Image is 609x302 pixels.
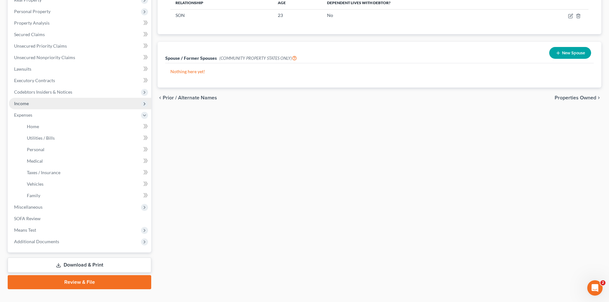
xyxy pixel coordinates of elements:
[14,239,59,244] span: Additional Documents
[27,158,43,164] span: Medical
[22,155,151,167] a: Medical
[22,190,151,201] a: Family
[14,101,29,106] span: Income
[27,124,39,129] span: Home
[8,275,151,289] a: Review & File
[27,170,60,175] span: Taxes / Insurance
[14,32,45,37] span: Secured Claims
[22,167,151,178] a: Taxes / Insurance
[219,56,297,61] span: (COMMUNITY PROPERTY STATES ONLY)
[555,95,601,100] button: Properties Owned chevron_right
[9,40,151,52] a: Unsecured Priority Claims
[170,9,273,21] td: SON
[9,75,151,86] a: Executory Contracts
[9,63,151,75] a: Lawsuits
[27,147,44,152] span: Personal
[555,95,596,100] span: Properties Owned
[22,144,151,155] a: Personal
[14,55,75,60] span: Unsecured Nonpriority Claims
[587,280,603,296] iframe: Intercom live chat
[158,95,163,100] i: chevron_left
[273,9,322,21] td: 23
[170,68,589,75] p: Nothing here yet!
[14,204,43,210] span: Miscellaneous
[14,89,72,95] span: Codebtors Insiders & Notices
[8,258,151,273] a: Download & Print
[9,213,151,224] a: SOFA Review
[596,95,601,100] i: chevron_right
[27,181,43,187] span: Vehicles
[14,112,32,118] span: Expenses
[600,280,605,285] span: 2
[14,78,55,83] span: Executory Contracts
[549,47,591,59] button: New Spouse
[14,43,67,49] span: Unsecured Priority Claims
[322,9,520,21] td: No
[14,9,51,14] span: Personal Property
[9,52,151,63] a: Unsecured Nonpriority Claims
[22,178,151,190] a: Vehicles
[14,66,31,72] span: Lawsuits
[14,227,36,233] span: Means Test
[14,20,50,26] span: Property Analysis
[9,17,151,29] a: Property Analysis
[158,95,217,100] button: chevron_left Prior / Alternate Names
[27,193,40,198] span: Family
[22,132,151,144] a: Utilities / Bills
[163,95,217,100] span: Prior / Alternate Names
[9,29,151,40] a: Secured Claims
[22,121,151,132] a: Home
[27,135,55,141] span: Utilities / Bills
[165,55,217,61] span: Spouse / Former Spouses
[14,216,41,221] span: SOFA Review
